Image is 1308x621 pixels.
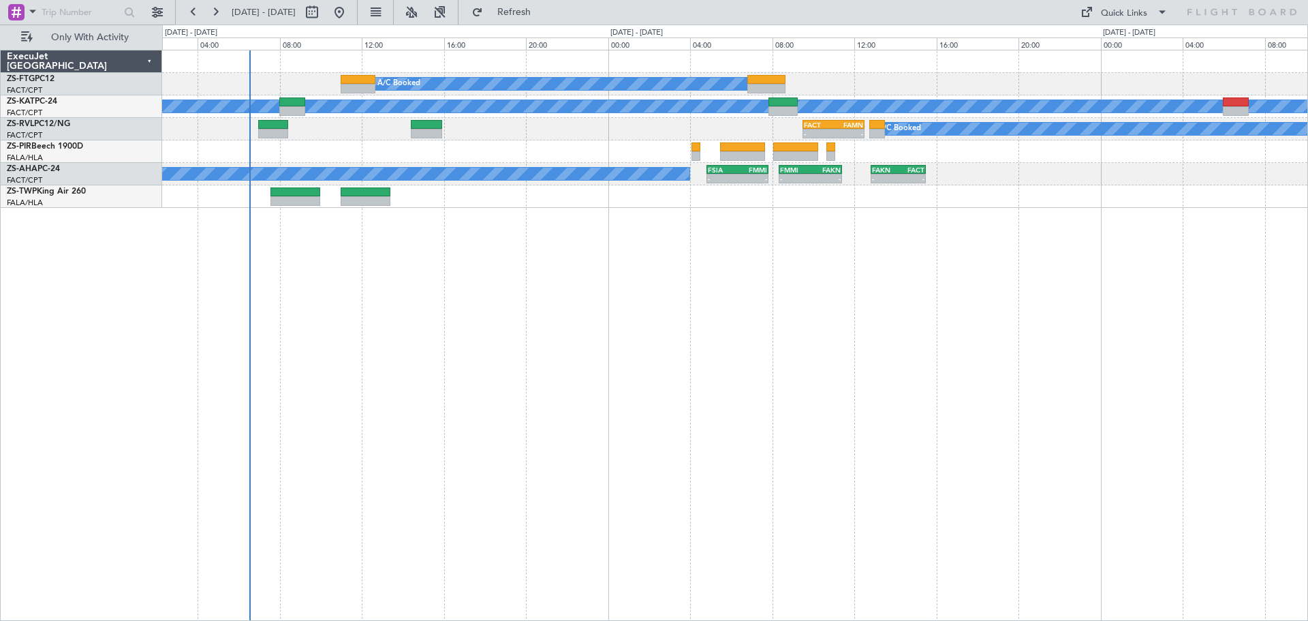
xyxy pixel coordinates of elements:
div: 16:00 [937,37,1019,50]
div: - [899,175,924,183]
div: FAKN [810,166,841,174]
div: FMMI [780,166,811,174]
span: ZS-TWP [7,187,37,196]
div: [DATE] - [DATE] [165,27,217,39]
div: 04:00 [198,37,280,50]
div: A/C Booked [878,119,921,139]
div: FMMI [738,166,767,174]
button: Only With Activity [15,27,148,48]
div: 12:00 [854,37,937,50]
span: ZS-AHA [7,165,37,173]
a: ZS-FTGPC12 [7,75,54,83]
div: [DATE] - [DATE] [610,27,663,39]
span: Refresh [486,7,543,17]
a: ZS-KATPC-24 [7,97,57,106]
div: - [708,175,737,183]
div: FACT [899,166,924,174]
div: - [833,130,862,138]
div: - [804,130,833,138]
a: ZS-AHAPC-24 [7,165,60,173]
div: 12:00 [362,37,444,50]
div: [DATE] - [DATE] [1103,27,1155,39]
a: FACT/CPT [7,108,42,118]
a: FACT/CPT [7,175,42,185]
div: 04:00 [690,37,773,50]
div: 04:00 [1183,37,1265,50]
div: 00:00 [1101,37,1183,50]
a: FALA/HLA [7,198,43,208]
a: ZS-RVLPC12/NG [7,120,70,128]
div: FACT [804,121,833,129]
input: Trip Number [42,2,120,22]
div: 20:00 [1018,37,1101,50]
a: FACT/CPT [7,85,42,95]
div: FAKN [872,166,898,174]
div: - [738,175,767,183]
a: ZS-PIRBeech 1900D [7,142,83,151]
div: 16:00 [444,37,527,50]
span: ZS-RVL [7,120,34,128]
div: Quick Links [1101,7,1147,20]
div: - [872,175,898,183]
div: 08:00 [773,37,855,50]
button: Quick Links [1074,1,1174,23]
div: FSIA [708,166,737,174]
button: Refresh [465,1,547,23]
a: ZS-TWPKing Air 260 [7,187,86,196]
a: FALA/HLA [7,153,43,163]
a: FACT/CPT [7,130,42,140]
div: - [810,175,841,183]
span: Only With Activity [35,33,144,42]
span: [DATE] - [DATE] [232,6,296,18]
div: 20:00 [526,37,608,50]
div: 08:00 [280,37,362,50]
span: ZS-KAT [7,97,35,106]
div: 00:00 [608,37,691,50]
div: - [780,175,811,183]
span: ZS-PIR [7,142,31,151]
div: A/C Booked [377,74,420,94]
div: FAMN [833,121,862,129]
span: ZS-FTG [7,75,35,83]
